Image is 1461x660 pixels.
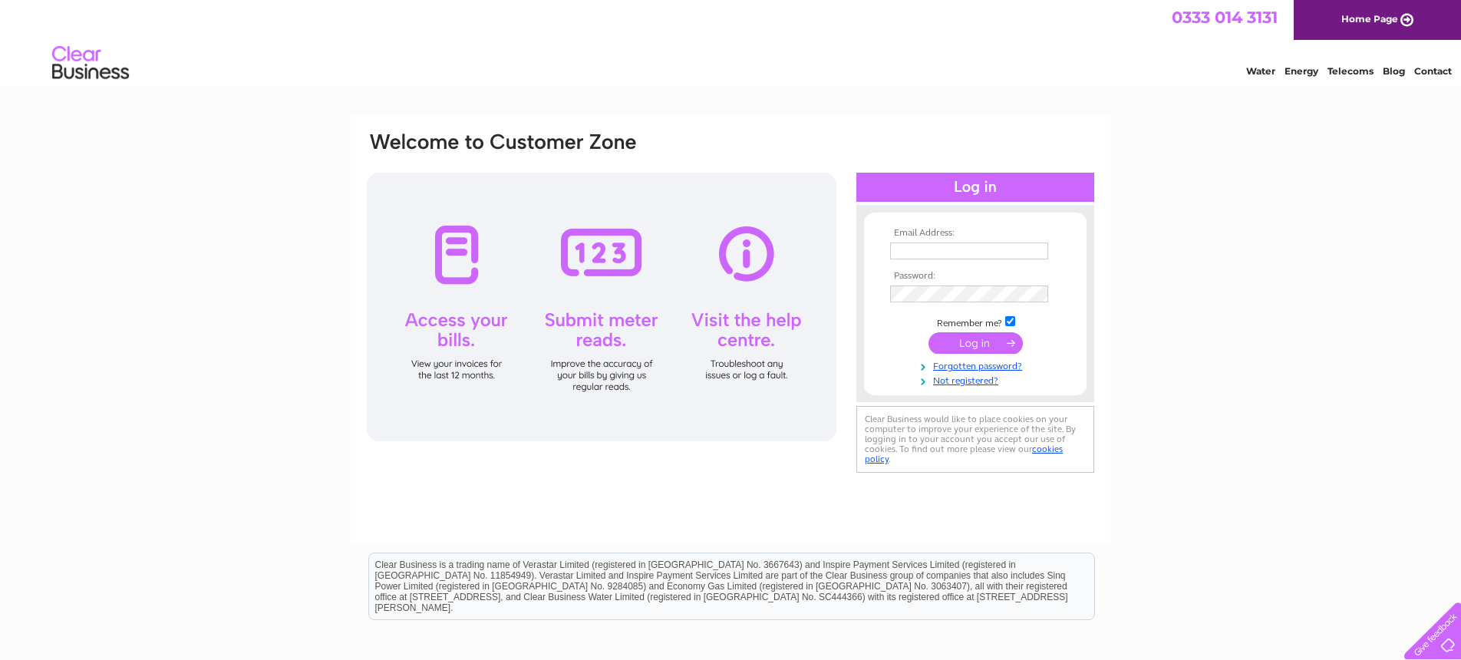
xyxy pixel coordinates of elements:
[886,314,1064,329] td: Remember me?
[51,40,130,87] img: logo.png
[1172,8,1278,27] a: 0333 014 3131
[886,228,1064,239] th: Email Address:
[890,372,1064,387] a: Not registered?
[1414,65,1452,77] a: Contact
[886,271,1064,282] th: Password:
[1383,65,1405,77] a: Blog
[1246,65,1275,77] a: Water
[369,8,1094,74] div: Clear Business is a trading name of Verastar Limited (registered in [GEOGRAPHIC_DATA] No. 3667643...
[890,358,1064,372] a: Forgotten password?
[856,406,1094,473] div: Clear Business would like to place cookies on your computer to improve your experience of the sit...
[1327,65,1374,77] a: Telecoms
[1285,65,1318,77] a: Energy
[865,444,1063,464] a: cookies policy
[928,332,1023,354] input: Submit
